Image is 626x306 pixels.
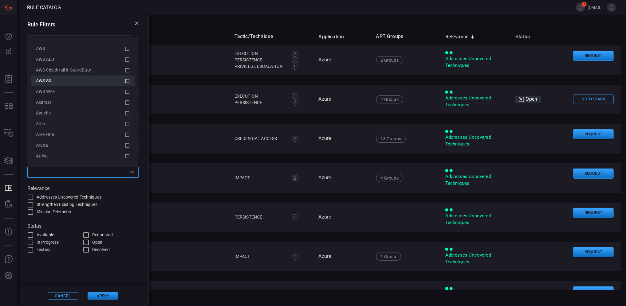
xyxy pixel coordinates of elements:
li: AWS Cloudtrail & GuardDuty [31,65,135,76]
div: Credential Access [234,135,285,142]
div: 1 [292,64,298,70]
button: MITRE - Detection Posture [1,99,16,114]
li: Arbor [31,118,135,129]
button: Request [573,129,614,139]
div: 2 [292,136,298,142]
h3: Rule Filters [27,21,55,28]
button: Request [573,286,614,296]
div: Privilege Escalation [234,63,285,70]
span: Strengthen Existing Techniques [37,201,97,208]
span: Attivo [36,153,48,158]
button: Cards [1,153,16,168]
div: Addresses Uncovered Techniques [445,213,506,226]
td: Azure [314,124,371,153]
span: Open [92,239,103,246]
span: Requested [92,232,113,238]
div: 1 [292,214,298,220]
span: AWS [36,46,45,51]
span: Aruba [36,143,48,148]
div: Impact [234,175,285,181]
button: Detections [1,44,16,59]
div: Persistence [234,57,285,63]
div: 13 Groups [376,135,406,143]
span: Apache [36,110,51,115]
label: Relevance [27,185,139,191]
div: 2 Groups [376,95,403,103]
div: 1 [292,57,298,63]
button: Request [573,168,614,179]
li: AWS S3 [31,76,135,86]
div: Addresses Uncovered Techniques [445,173,506,187]
label: Status [27,223,139,229]
div: 2 [292,51,298,57]
div: 1 Group [376,253,401,261]
button: Inventory [1,126,16,141]
button: Preferences [1,269,16,283]
span: Arbor [36,121,47,126]
span: AWS Cloudtrail & GuardDuty [36,68,91,72]
li: Area One [31,129,135,140]
button: ALERT ANALYSIS [1,197,16,212]
button: Reports [1,72,16,86]
button: Request [573,208,614,218]
button: Request [573,51,614,61]
span: In Progress [37,239,59,246]
span: Relevance [445,33,477,41]
button: Close [128,168,136,176]
td: Azure [314,163,371,193]
div: 1 [292,93,298,99]
button: 7 [576,3,585,12]
span: AWS WAF [36,89,55,94]
button: Apply [88,292,118,300]
span: Testing [37,246,51,253]
li: AWS WAF [31,86,135,97]
span: Area One [36,132,54,137]
span: [EMAIL_ADDRESS][DOMAIN_NAME] [588,5,604,10]
button: Request [573,247,614,257]
button: Cancel [48,292,78,300]
input: Search for keyword [41,35,132,47]
li: Aruba [31,140,135,151]
div: Addresses Uncovered Techniques [445,134,506,147]
span: Rule Catalog [27,5,61,10]
div: 2 [292,99,298,106]
li: Akamai [31,97,135,108]
li: Attivo [31,151,135,161]
span: Available [37,232,54,238]
td: Azure [314,85,371,114]
button: Threat Intelligence [1,225,16,239]
span: Resolved [92,246,110,253]
div: Persistence [234,214,285,220]
button: Dashboard [1,29,16,44]
span: Akamai [36,100,51,105]
button: Go To Card [573,95,614,104]
td: Azure [314,45,371,75]
li: AWS ALB [31,54,135,65]
div: 1 [292,254,298,260]
td: Azure [314,203,371,232]
span: Status [515,33,538,41]
span: 7 [582,2,587,7]
li: Apache [31,108,135,118]
div: Execution [234,93,285,99]
div: Open [515,96,541,103]
li: AWS [31,43,135,54]
div: Addresses Uncovered Techniques [445,252,506,265]
button: Ask Us A Question [1,252,16,267]
span: AWS S3 [36,78,51,83]
span: Addresses Uncovered Techniques [37,194,101,200]
th: Tactic/Technique [230,28,314,45]
li: Azure [31,161,135,172]
div: 2 [292,175,298,181]
span: Missing Telemetry [37,209,71,215]
div: Impact [234,253,285,260]
div: Persistence [234,99,285,106]
div: Execution [234,50,285,57]
th: APT Groups [371,28,440,45]
span: AWS ALB [36,57,54,62]
div: 4 Groups [376,174,403,182]
span: Application [319,33,352,41]
td: Azure [314,242,371,271]
div: Addresses Uncovered Techniques [445,56,506,69]
button: Rule Catalog [1,181,16,196]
